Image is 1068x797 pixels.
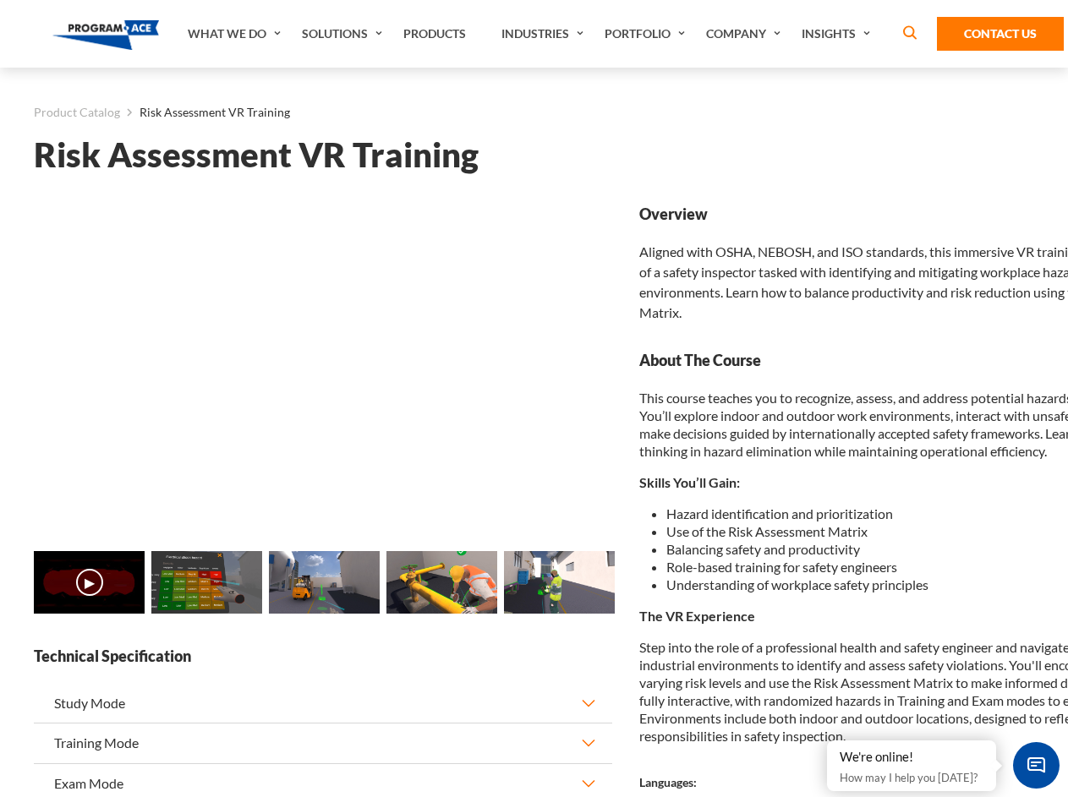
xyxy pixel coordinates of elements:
[151,551,262,614] img: Risk Assessment VR Training - Preview 1
[120,101,290,123] li: Risk Assessment VR Training
[34,551,145,614] img: Risk Assessment VR Training - Video 0
[840,767,983,788] p: How may I help you [DATE]?
[269,551,380,614] img: Risk Assessment VR Training - Preview 2
[1013,742,1060,789] span: Chat Widget
[34,204,612,529] iframe: Risk Assessment VR Training - Video 0
[52,20,160,50] img: Program-Ace
[34,723,612,762] button: Training Mode
[639,775,697,789] strong: Languages:
[34,646,612,667] strong: Technical Specification
[504,551,615,614] img: Risk Assessment VR Training - Preview 4
[386,551,497,614] img: Risk Assessment VR Training - Preview 3
[34,101,120,123] a: Product Catalog
[34,684,612,723] button: Study Mode
[840,749,983,766] div: We're online!
[937,17,1064,51] a: Contact Us
[76,569,103,596] button: ▶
